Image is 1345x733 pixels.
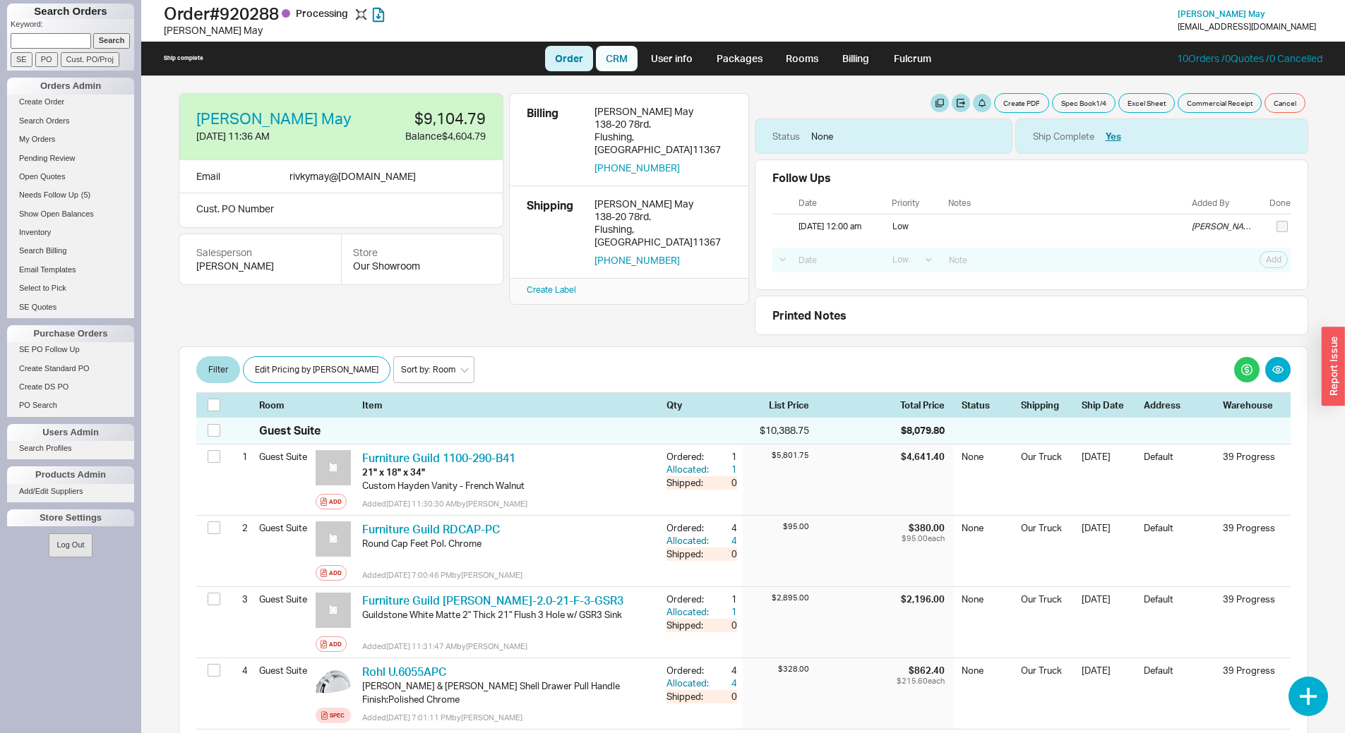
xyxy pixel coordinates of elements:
div: Shipped: [666,476,712,489]
div: [PERSON_NAME] [1192,222,1257,231]
div: Allocated: [666,677,712,689]
div: Flushing , [GEOGRAPHIC_DATA] 11367 [594,223,731,248]
div: [EMAIL_ADDRESS][DOMAIN_NAME] [1178,22,1316,32]
span: ( 5 ) [81,190,90,199]
div: Default [1144,450,1214,473]
a: [PERSON_NAME] May [196,111,352,126]
div: Our Showroom [353,259,491,273]
a: Search Billing [7,243,134,258]
div: Ship Date [1082,399,1135,411]
button: Allocated:4 [666,677,737,689]
div: 1 [712,450,737,463]
a: Create Label [527,284,576,295]
span: Edit Pricing by [PERSON_NAME] [255,361,378,378]
div: Store Settings [7,509,134,526]
div: [PERSON_NAME] May [594,105,731,118]
div: Purchase Orders [7,325,134,342]
div: $215.60 each [897,677,945,685]
input: Date [791,250,881,269]
div: Products Admin [7,466,134,483]
a: Rohl U.6055APC [362,665,446,679]
button: Commercial Receipt [1178,93,1262,113]
input: Search [93,33,131,48]
div: Ship complete [164,54,203,62]
div: None [811,130,833,143]
div: Status [962,399,1012,411]
div: 1 [230,444,248,468]
div: $9,104.79 [384,111,486,126]
div: [DATE] 11:36 AM [196,129,373,143]
div: Qty [666,399,737,411]
span: Excel Sheet [1128,97,1166,109]
div: Follow Ups [772,171,831,184]
span: [PERSON_NAME] May [1178,8,1265,19]
div: Ship Complete [1033,130,1094,143]
div: Store [353,246,491,260]
div: Date [799,198,882,208]
div: [PERSON_NAME] & [PERSON_NAME] Shell Drawer Pull Handle [362,679,655,692]
div: Email [196,169,220,184]
a: Show Open Balances [7,207,134,222]
div: Notes [948,198,1189,208]
div: 4 [230,658,248,682]
div: Shipping [527,198,583,267]
div: 21" x 18" x 34" [362,466,655,478]
img: no_photo [316,593,351,628]
span: Add [1266,254,1281,265]
div: Shipped: [666,690,712,703]
a: CRM [596,46,638,71]
div: $862.40 [897,664,945,677]
input: Note [941,250,1189,269]
h1: Order # 920288 [164,4,676,23]
button: Add [1260,251,1288,268]
div: Round Cap Feet Pol. Chrome [362,537,655,550]
a: Order [545,46,593,71]
div: 4 [712,664,737,677]
div: $5,801.75 [743,450,809,461]
div: Orders Admin [7,78,134,95]
div: $95.00 [743,521,809,532]
button: Allocated:1 [666,463,737,475]
a: Furniture Guild 1100-290-B41 [362,451,515,465]
div: Salesperson [196,246,324,260]
div: 39 Progress [1223,450,1279,463]
div: 0 [712,547,737,560]
span: Create PDF [1003,97,1040,109]
a: Search Orders [7,114,134,128]
a: [PERSON_NAME] May [1178,9,1265,19]
div: [PERSON_NAME] May [594,198,731,210]
button: Add [316,494,347,509]
div: 39 Progress [1223,521,1279,534]
div: Guest Suite [259,444,310,468]
div: [PERSON_NAME] May [164,23,676,37]
div: rivkymay @ [DOMAIN_NAME] [289,169,416,184]
input: PO [35,52,58,67]
span: Spec Book 1 / 4 [1061,97,1106,109]
button: Excel Sheet [1118,93,1175,113]
div: [DATE] 12:00 am [799,222,882,231]
a: Create Standard PO [7,361,134,376]
a: Email Templates [7,262,134,277]
a: Spec [316,708,351,723]
div: $10,388.75 [743,423,809,437]
a: Packages [706,46,772,71]
div: 4 [712,677,737,689]
div: Our Truck [1021,450,1073,473]
div: 3 [230,587,248,611]
div: Our Truck [1021,521,1073,544]
div: Shipped: [666,547,712,560]
button: Add [316,636,347,652]
div: Add [329,567,342,578]
div: None [962,521,1012,544]
div: Item [362,399,661,411]
p: Keyword: [11,19,134,33]
div: $8,079.80 [901,423,945,437]
input: Cust. PO/Proj [61,52,119,67]
div: Ordered: [666,521,712,534]
div: 0 [712,476,737,489]
div: 4 [712,521,737,534]
div: Status [772,130,800,143]
div: Added [DATE] 7:01:11 PM by [PERSON_NAME] [362,712,655,723]
div: $380.00 [902,521,945,534]
div: [DATE] [1082,593,1135,615]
